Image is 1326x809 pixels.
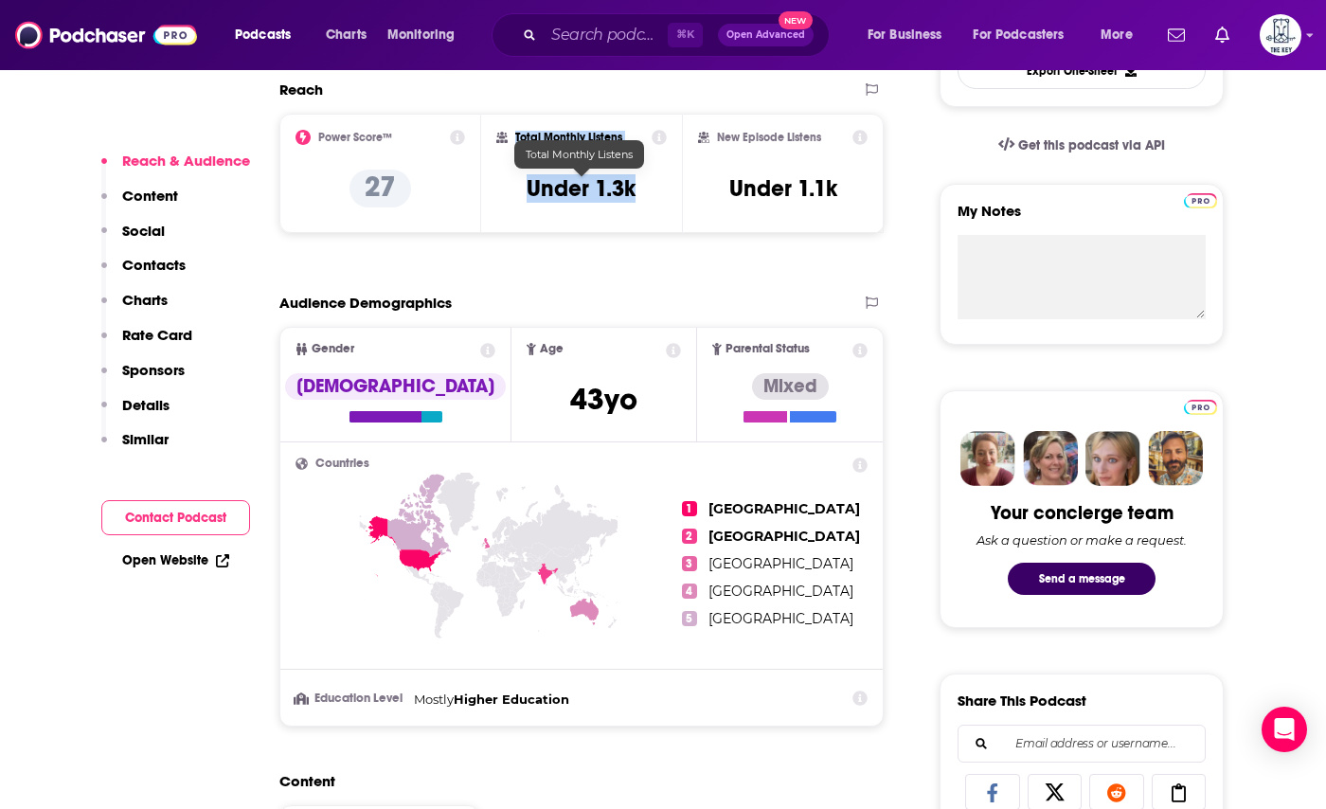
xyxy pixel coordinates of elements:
[349,170,411,207] p: 27
[682,611,697,626] span: 5
[570,381,637,418] span: 43 yo
[101,256,186,291] button: Contacts
[279,294,452,312] h2: Audience Demographics
[1085,431,1140,486] img: Jules Profile
[527,174,636,203] h3: Under 1.3k
[708,610,853,627] span: [GEOGRAPHIC_DATA]
[718,24,814,46] button: Open AdvancedNew
[1184,400,1217,415] img: Podchaser Pro
[101,222,165,257] button: Social
[973,22,1064,48] span: For Podcasters
[515,131,622,144] h2: Total Monthly Listens
[122,326,192,344] p: Rate Card
[726,30,805,40] span: Open Advanced
[1260,14,1301,56] img: User Profile
[122,430,169,448] p: Similar
[1184,193,1217,208] img: Podchaser Pro
[222,20,315,50] button: open menu
[1184,190,1217,208] a: Pro website
[454,692,569,707] span: Higher Education
[279,772,869,790] h2: Content
[854,20,966,50] button: open menu
[122,396,170,414] p: Details
[1008,563,1156,595] button: Send a message
[1262,707,1307,752] div: Open Intercom Messenger
[101,430,169,465] button: Similar
[285,373,506,400] div: [DEMOGRAPHIC_DATA]
[958,692,1086,710] h3: Share This Podcast
[682,556,697,571] span: 3
[977,532,1187,548] div: Ask a question or make a request.
[726,343,810,355] span: Parental Status
[958,202,1206,235] label: My Notes
[101,326,192,361] button: Rate Card
[974,726,1190,762] input: Email address or username...
[1160,19,1192,51] a: Show notifications dropdown
[122,222,165,240] p: Social
[682,501,697,516] span: 1
[1148,431,1203,486] img: Jon Profile
[991,501,1174,525] div: Your concierge team
[101,500,250,535] button: Contact Podcast
[122,256,186,274] p: Contacts
[752,373,829,400] div: Mixed
[682,584,697,599] span: 4
[122,552,229,568] a: Open Website
[101,152,250,187] button: Reach & Audience
[374,20,479,50] button: open menu
[296,692,406,705] h3: Education Level
[510,13,848,57] div: Search podcasts, credits, & more...
[15,17,197,53] img: Podchaser - Follow, Share and Rate Podcasts
[1260,14,1301,56] span: Logged in as TheKeyPR
[326,22,367,48] span: Charts
[717,131,821,144] h2: New Episode Listens
[960,431,1015,486] img: Sydney Profile
[668,23,703,47] span: ⌘ K
[868,22,942,48] span: For Business
[708,583,853,600] span: [GEOGRAPHIC_DATA]
[1101,22,1133,48] span: More
[540,343,564,355] span: Age
[1208,19,1237,51] a: Show notifications dropdown
[779,11,813,29] span: New
[682,529,697,544] span: 2
[544,20,668,50] input: Search podcasts, credits, & more...
[961,20,1092,50] button: open menu
[101,187,178,222] button: Content
[122,361,185,379] p: Sponsors
[958,725,1206,763] div: Search followers
[708,500,860,517] span: [GEOGRAPHIC_DATA]
[387,22,455,48] span: Monitoring
[1260,14,1301,56] button: Show profile menu
[983,122,1180,169] a: Get this podcast via API
[729,174,837,203] h3: Under 1.1k
[101,361,185,396] button: Sponsors
[318,131,392,144] h2: Power Score™
[314,20,378,50] a: Charts
[235,22,291,48] span: Podcasts
[122,291,168,309] p: Charts
[101,291,168,326] button: Charts
[312,343,354,355] span: Gender
[122,152,250,170] p: Reach & Audience
[414,692,454,707] span: Mostly
[101,396,170,431] button: Details
[1023,431,1078,486] img: Barbara Profile
[1184,397,1217,415] a: Pro website
[315,458,369,470] span: Countries
[122,187,178,205] p: Content
[708,555,853,572] span: [GEOGRAPHIC_DATA]
[708,528,860,545] span: [GEOGRAPHIC_DATA]
[958,52,1206,89] button: Export One-Sheet
[1087,20,1156,50] button: open menu
[1018,137,1165,153] span: Get this podcast via API
[279,81,323,99] h2: Reach
[526,148,633,161] span: Total Monthly Listens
